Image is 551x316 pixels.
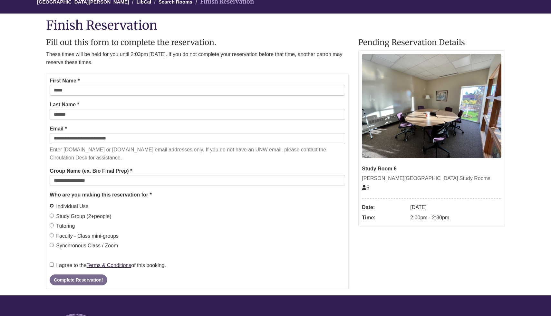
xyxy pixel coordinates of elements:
dd: [DATE] [410,202,501,213]
p: Enter [DOMAIN_NAME] or [DOMAIN_NAME] email addresses only. If you do not have an UNW email, pleas... [50,146,345,162]
label: Study Group (2+people) [50,212,111,221]
button: Complete Reservation! [50,274,107,285]
input: Study Group (2+people) [50,214,54,218]
input: I agree to theTerms & Conditionsof this booking. [50,263,54,267]
div: [PERSON_NAME][GEOGRAPHIC_DATA] Study Rooms [362,174,501,183]
dd: 2:00pm - 2:30pm [410,213,501,223]
input: Synchronous Class / Zoom [50,243,54,247]
h2: Pending Reservation Details [358,38,505,47]
h1: Finish Reservation [46,18,505,32]
label: Faculty - Class mini-groups [50,232,119,240]
dt: Date: [362,202,407,213]
span: The capacity of this space [362,185,369,190]
a: Terms & Conditions [87,263,131,268]
label: Group Name (ex. Bio Final Prep) * [50,167,132,175]
input: Individual Use [50,204,54,208]
h2: Fill out this form to complete the reservation. [46,38,349,47]
label: Individual Use [50,202,89,211]
dt: Time: [362,213,407,223]
label: I agree to the of this booking. [50,261,166,270]
input: Tutoring [50,223,54,227]
input: Faculty - Class mini-groups [50,233,54,237]
label: Email * [50,125,67,133]
label: First Name * [50,77,80,85]
img: Study Room 6 [362,54,501,158]
label: Last Name * [50,101,79,109]
label: Synchronous Class / Zoom [50,242,118,250]
p: These times will be held for you until 2:03pm [DATE]. If you do not complete your reservation bef... [46,50,349,67]
legend: Who are you making this reservation for * [50,191,345,199]
div: Study Room 6 [362,165,501,173]
label: Tutoring [50,222,75,230]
